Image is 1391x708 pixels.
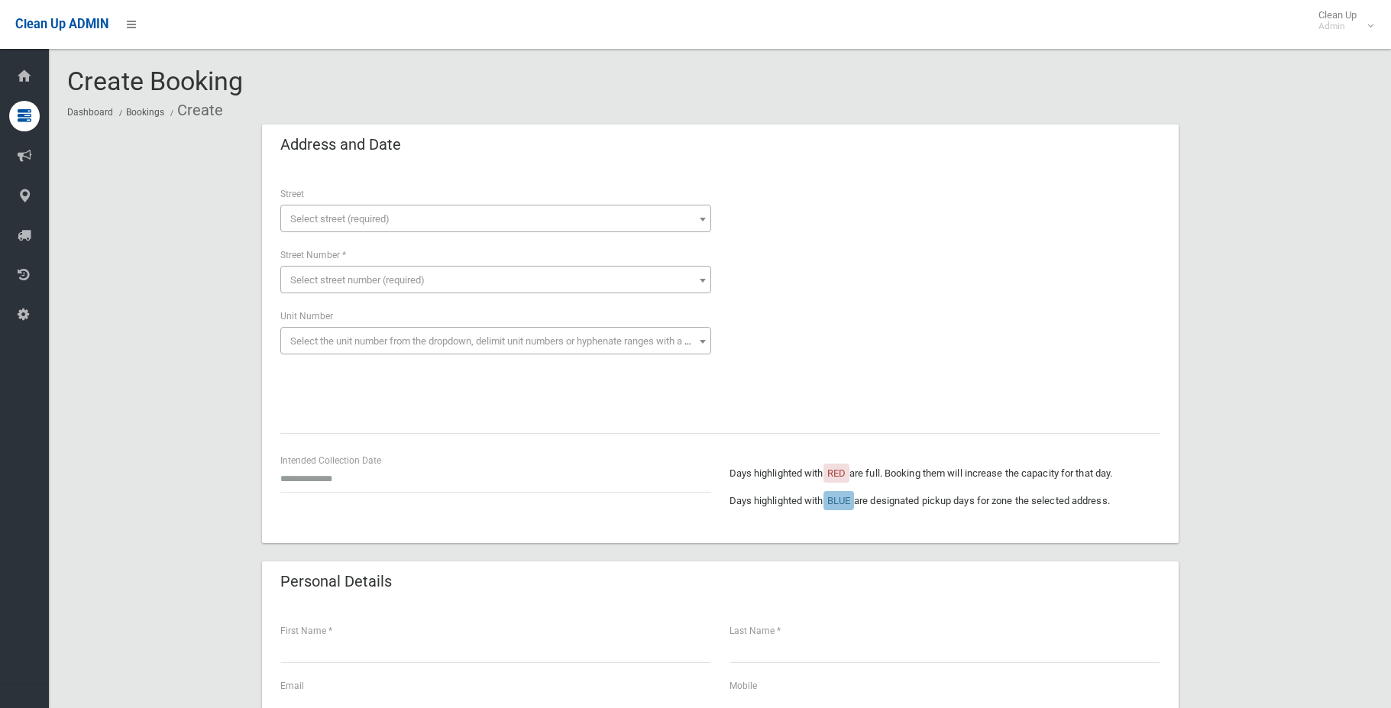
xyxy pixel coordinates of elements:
p: Days highlighted with are designated pickup days for zone the selected address. [729,492,1160,510]
header: Address and Date [262,130,419,160]
span: Select the unit number from the dropdown, delimit unit numbers or hyphenate ranges with a comma [290,335,717,347]
a: Bookings [126,107,164,118]
span: Select street number (required) [290,274,425,286]
a: Dashboard [67,107,113,118]
span: BLUE [827,495,850,506]
header: Personal Details [262,567,410,596]
li: Create [167,96,223,124]
small: Admin [1318,21,1357,32]
span: Create Booking [67,66,243,96]
span: RED [827,467,846,479]
span: Select street (required) [290,213,390,225]
span: Clean Up [1311,9,1372,32]
p: Days highlighted with are full. Booking them will increase the capacity for that day. [729,464,1160,483]
span: Clean Up ADMIN [15,17,108,31]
